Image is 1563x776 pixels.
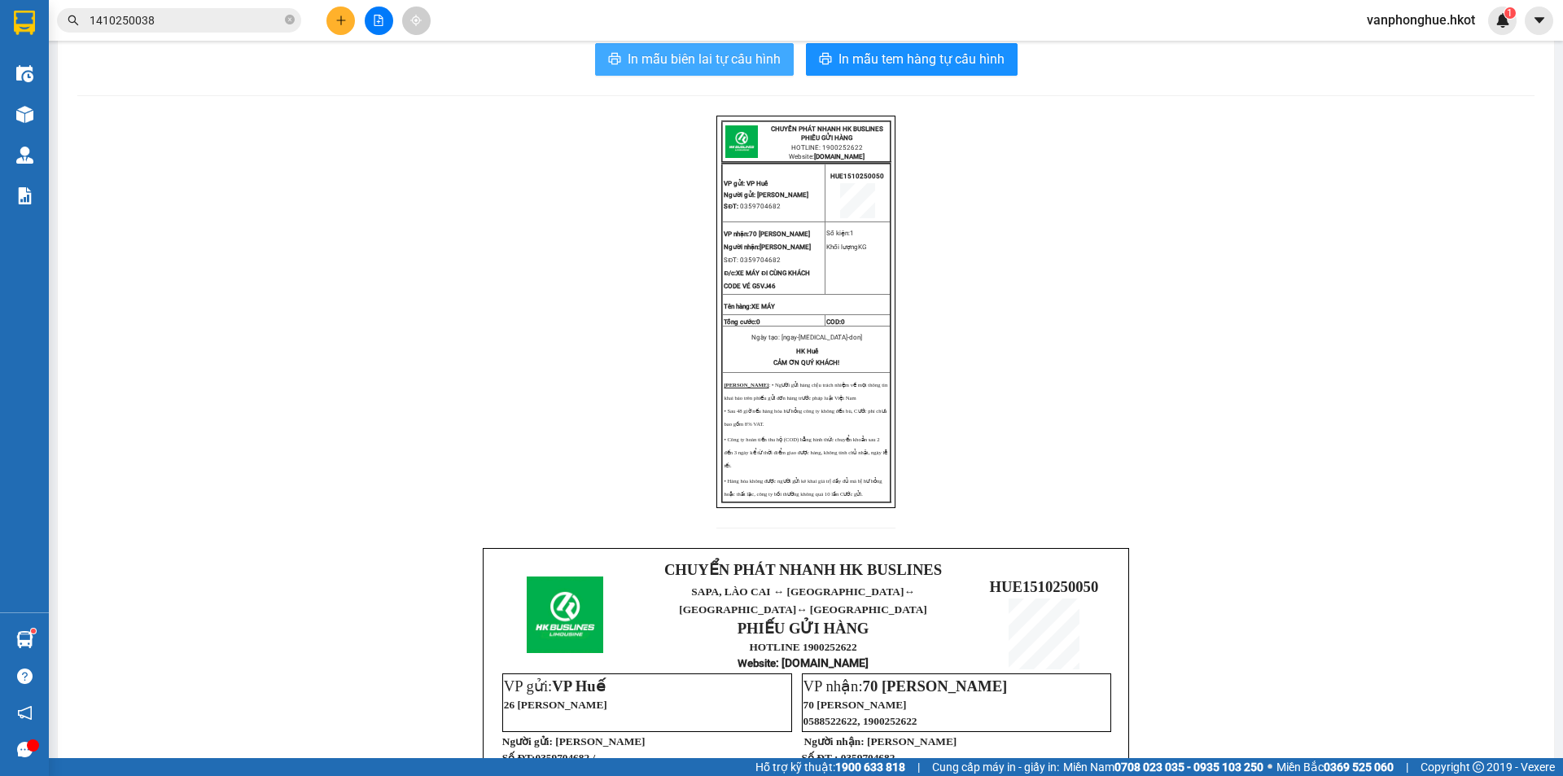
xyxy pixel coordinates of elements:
input: Tìm tên, số ĐT hoặc mã đơn [90,11,282,29]
button: printerIn mẫu biên lai tự cấu hình [595,43,794,76]
span: HOTLINE: 1900252622 [791,144,863,151]
span: vanphonghue.hkot [1354,10,1488,30]
span: • Hàng hóa không được người gửi kê khai giá trị đầy đủ mà bị hư hỏng hoặc thất lạc, công ty bồi t... [724,478,882,497]
button: file-add [365,7,393,35]
button: caret-down [1525,7,1553,35]
span: Website: [789,153,865,160]
span: 26 [PERSON_NAME] [504,699,607,711]
strong: Tên hàng: [724,303,775,310]
span: CẢM ƠN QUÝ KHÁCH! [773,359,839,366]
span: COD: [826,318,845,326]
span: copyright [1473,761,1484,773]
span: 0359704682 [841,752,895,764]
span: 0588522622, 1900252622 [803,715,917,727]
span: | [1406,758,1408,776]
strong: [PERSON_NAME] [724,382,768,388]
img: logo-vxr [14,11,35,35]
span: 0 [756,318,760,326]
button: plus [326,7,355,35]
span: Miền Bắc [1276,758,1394,776]
span: • Công ty hoàn tiền thu hộ (COD) bằng hình thức chuyển khoản sau 2 đến 3 ngày kể từ thời điểm gia... [724,436,887,468]
span: Website [738,657,776,669]
span: 0359704682 [740,203,781,210]
span: Người gửi: [724,191,755,199]
span: VP nhận: [803,677,1008,695]
strong: 0708 023 035 - 0935 103 250 [1114,761,1263,774]
span: notification [17,705,33,721]
img: warehouse-icon [16,65,33,82]
strong: SĐT: [724,203,738,210]
span: [PERSON_NAME] [757,191,808,199]
strong: Người gửi: [502,735,553,748]
strong: Số ĐT: [502,752,595,764]
sup: 1 [31,629,36,634]
strong: Người nhận: [804,735,865,748]
span: HK Huế [796,348,818,355]
span: SAPA, LÀO CAI ↔ [GEOGRAPHIC_DATA] [679,585,926,616]
span: 1 [850,230,854,237]
span: ↔ [GEOGRAPHIC_DATA] [796,603,927,616]
span: printer [608,52,621,68]
span: In mẫu tem hàng tự cấu hình [838,49,1005,69]
span: close-circle [285,13,295,28]
img: icon-new-feature [1495,13,1510,28]
span: 70 [PERSON_NAME] [724,230,810,238]
span: aim [410,15,422,26]
img: warehouse-icon [16,631,33,648]
span: • Sau 48 giờ nếu hàng hóa hư hỏng công ty không đền bù, Cước phí chưa bao gồm 8% VAT. [724,408,887,427]
img: warehouse-icon [16,106,33,123]
span: message [17,742,33,757]
span: 0 [841,318,845,326]
span: 0359704682 / [535,752,595,764]
span: [PERSON_NAME] [555,735,645,748]
strong: 0369 525 060 [1324,761,1394,774]
span: VP Huế [552,677,605,695]
button: aim [402,7,431,35]
span: 1 [1507,7,1513,19]
sup: 1 [1504,7,1516,19]
span: VP Huế [746,180,768,187]
strong: HOTLINE 1900252622 [749,641,856,653]
span: KG [858,243,866,251]
span: HUE1510250050 [830,173,884,180]
span: ↔ [GEOGRAPHIC_DATA] [679,585,926,616]
strong: [DOMAIN_NAME] [814,153,865,160]
span: VP gửi: [724,180,745,187]
span: | [917,758,920,776]
button: printerIn mẫu tem hàng tự cấu hình [806,43,1018,76]
strong: CHUYỂN PHÁT NHANH HK BUSLINES [771,125,883,133]
span: VP gửi: [504,677,606,695]
span: [PERSON_NAME] [724,243,811,251]
span: Số kiện: [826,230,854,237]
strong: Số ĐT : [802,752,838,764]
span: [PERSON_NAME] [867,735,957,748]
img: solution-icon [16,187,33,204]
img: logo [725,125,758,158]
span: SĐT: 0359704682 [724,256,781,264]
span: file-add [373,15,384,26]
span: In mẫu biên lai tự cấu hình [628,49,781,69]
span: Người nhận: [724,243,760,251]
strong: 1900 633 818 [835,761,905,774]
span: ⚪️ [1267,764,1272,770]
img: warehouse-icon [16,147,33,164]
span: Khối lượng [826,243,858,251]
span: Ngày tạo: [ngay-[MEDICAL_DATA]-don] [751,334,862,341]
span: Cung cấp máy in - giấy in: [932,758,1059,776]
span: question-circle [17,669,33,684]
span: caret-down [1532,13,1547,28]
strong: PHIẾU GỬI HÀNG [738,620,869,637]
strong: PHIẾU GỬI HÀNG [801,134,852,142]
span: XE MÁY ĐI CÙNG KHÁCH CODE VÉ G5VJ46 [724,270,810,290]
span: close-circle [285,15,295,24]
span: Đ/c: [724,270,736,277]
span: Miền Nam [1063,758,1263,776]
img: logo [527,577,603,653]
span: plus [335,15,347,26]
span: VP nhận: [724,230,749,238]
span: search [68,15,79,26]
span: 70 [PERSON_NAME] [803,699,907,711]
span: : • Người gửi hàng chịu trách nhiệm về mọi thông tin khai báo trên phiếu gửi đơn hàng trước pháp ... [724,382,887,401]
strong: CHUYỂN PHÁT NHANH HK BUSLINES [664,561,942,578]
span: printer [819,52,832,68]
